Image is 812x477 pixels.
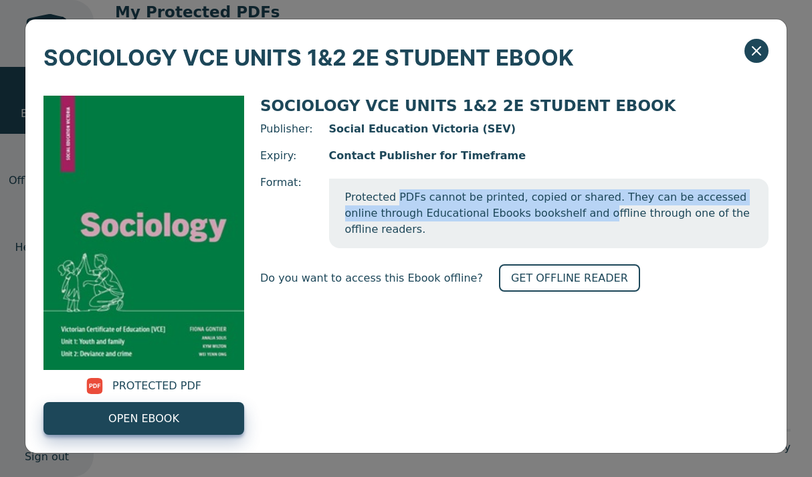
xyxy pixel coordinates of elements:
[260,97,676,114] span: SOCIOLOGY VCE UNITS 1&2 2E STUDENT EBOOK
[43,96,244,370] img: 27e28133-e2f2-4d4e-96c7-d9443fe13a2d.jpg
[499,264,640,292] a: GET OFFLINE READER
[260,264,769,292] div: Do you want to access this Ebook offline?
[43,402,244,435] a: OPEN EBOOK
[744,39,769,63] button: Close
[86,378,103,394] img: pdf.svg
[43,37,574,78] span: SOCIOLOGY VCE UNITS 1&2 2E STUDENT EBOOK
[108,411,179,427] span: OPEN EBOOK
[329,148,769,164] span: Contact Publisher for Timeframe
[260,121,313,137] span: Publisher:
[329,179,769,248] span: Protected PDFs cannot be printed, copied or shared. They can be accessed online through Education...
[329,121,769,137] span: Social Education Victoria (SEV)
[112,378,201,394] span: PROTECTED PDF
[260,175,313,248] span: Format:
[260,148,313,164] span: Expiry:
